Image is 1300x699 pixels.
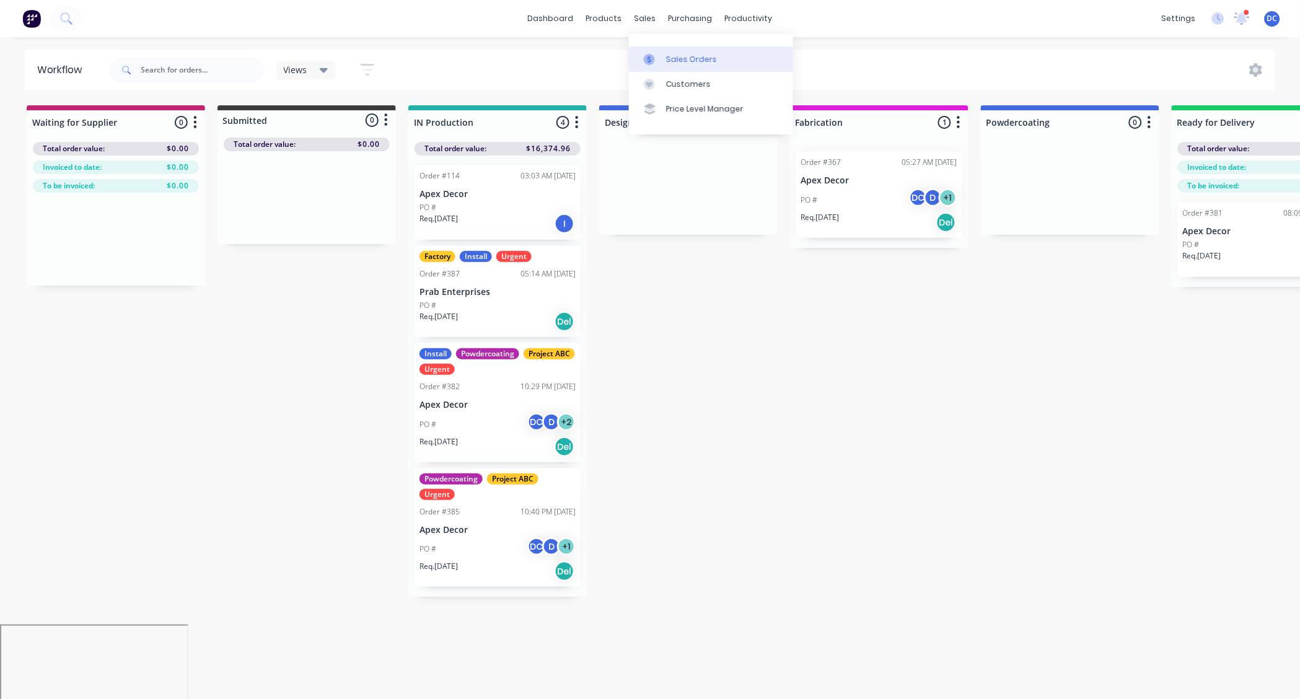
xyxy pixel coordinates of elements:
[524,348,575,359] div: Project ABC
[527,537,546,556] div: DC
[419,189,576,200] p: Apex Decor
[909,188,928,207] div: DC
[234,139,296,150] span: Total order value:
[167,143,189,154] span: $0.00
[520,381,576,392] div: 10:29 PM [DATE]
[424,143,486,154] span: Total order value:
[527,413,546,431] div: DC
[666,103,744,115] div: Price Level Manager
[419,561,458,572] p: Req. [DATE]
[629,46,793,71] a: Sales Orders
[1183,250,1221,262] p: Req. [DATE]
[555,312,574,332] div: Del
[419,525,576,535] p: Apex Decor
[419,473,483,485] div: Powdercoating
[284,63,307,76] span: Views
[456,348,519,359] div: Powdercoating
[666,54,717,65] div: Sales Orders
[358,139,380,150] span: $0.00
[419,348,452,359] div: Install
[939,188,957,207] div: + 1
[628,9,662,28] div: sales
[37,63,88,77] div: Workflow
[419,213,458,224] p: Req. [DATE]
[1183,208,1223,219] div: Order #381
[419,202,436,213] p: PO #
[1267,13,1278,24] span: DC
[542,413,561,431] div: D
[419,170,460,182] div: Order #114
[520,268,576,279] div: 05:14 AM [DATE]
[1156,9,1202,28] div: settings
[419,251,455,262] div: Factory
[1188,143,1250,154] span: Total order value:
[801,157,841,168] div: Order #367
[629,97,793,121] a: Price Level Manager
[419,436,458,447] p: Req. [DATE]
[419,311,458,322] p: Req. [DATE]
[580,9,628,28] div: products
[460,251,492,262] div: Install
[419,268,460,279] div: Order #387
[902,157,957,168] div: 05:27 AM [DATE]
[487,473,538,485] div: Project ABC
[801,195,818,206] p: PO #
[719,9,779,28] div: productivity
[419,287,576,297] p: Prab Enterprises
[1183,239,1200,250] p: PO #
[415,468,581,587] div: PowdercoatingProject ABCUrgentOrder #38510:40 PM [DATE]Apex DecorPO #DCD+1Req.[DATE]Del
[924,188,942,207] div: D
[557,413,576,431] div: + 2
[419,543,436,555] p: PO #
[629,72,793,97] a: Customers
[555,214,574,234] div: I
[167,180,189,191] span: $0.00
[22,9,41,28] img: Factory
[415,165,581,240] div: Order #11403:03 AM [DATE]Apex DecorPO #Req.[DATE]I
[662,9,719,28] div: purchasing
[419,300,436,311] p: PO #
[1188,180,1240,191] span: To be invoiced:
[936,213,956,232] div: Del
[520,170,576,182] div: 03:03 AM [DATE]
[555,561,574,581] div: Del
[419,364,455,375] div: Urgent
[542,537,561,556] div: D
[141,58,264,82] input: Search for orders...
[415,246,581,337] div: FactoryInstallUrgentOrder #38705:14 AM [DATE]Prab EnterprisesPO #Req.[DATE]Del
[419,506,460,517] div: Order #385
[801,212,840,223] p: Req. [DATE]
[419,489,455,500] div: Urgent
[415,343,581,462] div: InstallPowdercoatingProject ABCUrgentOrder #38210:29 PM [DATE]Apex DecorPO #DCD+2Req.[DATE]Del
[43,143,105,154] span: Total order value:
[557,537,576,556] div: + 1
[167,162,189,173] span: $0.00
[555,437,574,457] div: Del
[796,152,962,238] div: Order #36705:27 AM [DATE]Apex DecorPO #DCD+1Req.[DATE]Del
[43,180,95,191] span: To be invoiced:
[419,400,576,410] p: Apex Decor
[526,143,571,154] span: $16,374.96
[419,419,436,430] p: PO #
[496,251,532,262] div: Urgent
[419,381,460,392] div: Order #382
[520,506,576,517] div: 10:40 PM [DATE]
[43,162,102,173] span: Invoiced to date:
[801,175,957,186] p: Apex Decor
[666,79,711,90] div: Customers
[522,9,580,28] a: dashboard
[1188,162,1247,173] span: Invoiced to date:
